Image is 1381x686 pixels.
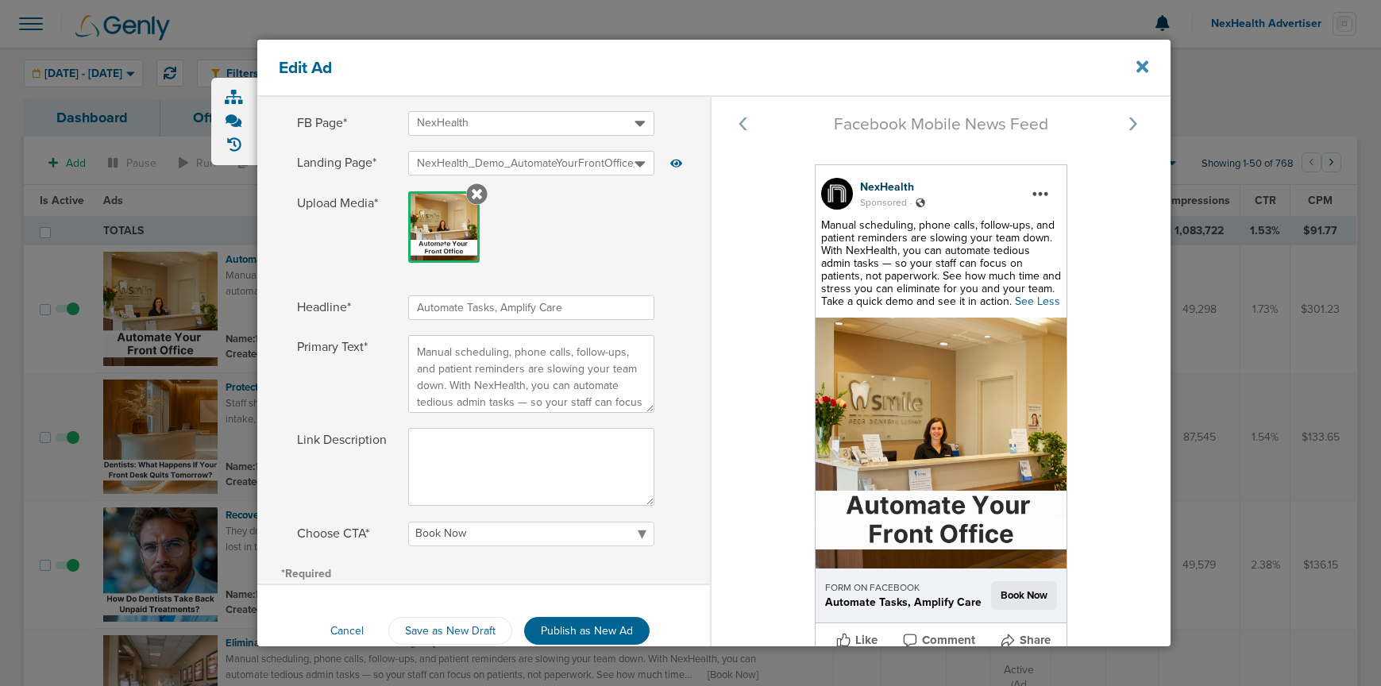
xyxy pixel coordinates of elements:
div: FORM ON FACEBOOK [825,581,984,595]
span: NexHealth [417,116,469,129]
span: Book Now [991,581,1057,610]
button: Save as New Draft [388,617,512,645]
span: Landing Page* [297,151,392,175]
span: Manual scheduling, phone calls, follow-ups, and patient reminders are slowing your team down. Wit... [821,218,1061,308]
span: Upload Media* [297,191,392,263]
span: Choose CTA* [297,522,392,546]
span: FB Page* [297,111,392,136]
span: . [907,195,916,208]
span: Primary Text* [297,335,392,413]
span: Share [1020,632,1051,649]
img: 6qLr1QAAAAZJREFUAwCeYFNgfw5ZFgAAAABJRU5ErkJggg== [816,318,1067,568]
span: Comment [922,632,975,649]
div: NexHealth [860,179,1061,195]
textarea: Primary Text* [408,335,654,413]
button: Cancel [318,619,376,643]
span: Like [855,632,878,649]
div: Automate Tasks, Amplify Care [825,596,984,609]
span: NexHealth_Demo_AutomateYourFrontOffice_Dental_[DATE]_v2_HSLink?9658027&oid=3200 [417,156,872,170]
img: 314946456_5697111233699977_7800688554055235061_n.jpg [821,178,853,210]
span: Link Description [297,428,392,506]
span: Sponsored [860,196,907,210]
textarea: Link Description [408,428,654,506]
h4: Edit Ad [279,58,366,78]
span: Facebook Mobile News Feed [834,114,1048,134]
span: See Less [1015,295,1060,308]
button: Publish as New Ad [524,617,650,645]
select: Choose CTA* [408,522,654,546]
span: Headline* [297,295,392,320]
input: Headline* [408,295,654,320]
span: *Required [281,567,331,580]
